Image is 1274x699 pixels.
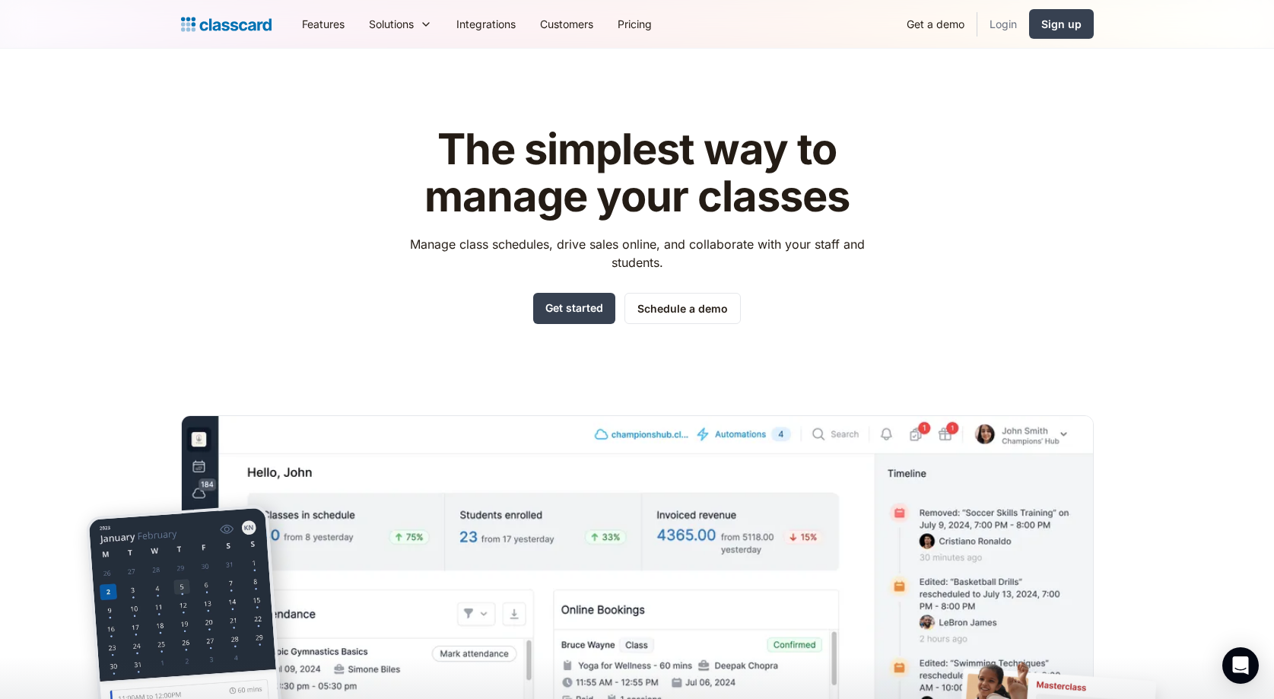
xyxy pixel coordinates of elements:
[1041,16,1082,32] div: Sign up
[369,16,414,32] div: Solutions
[533,293,615,324] a: Get started
[290,7,357,41] a: Features
[894,7,977,41] a: Get a demo
[1029,9,1094,39] a: Sign up
[444,7,528,41] a: Integrations
[357,7,444,41] div: Solutions
[977,7,1029,41] a: Login
[396,126,878,220] h1: The simplest way to manage your classes
[181,14,272,35] a: home
[528,7,605,41] a: Customers
[1222,647,1259,684] div: Open Intercom Messenger
[605,7,664,41] a: Pricing
[396,235,878,272] p: Manage class schedules, drive sales online, and collaborate with your staff and students.
[624,293,741,324] a: Schedule a demo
